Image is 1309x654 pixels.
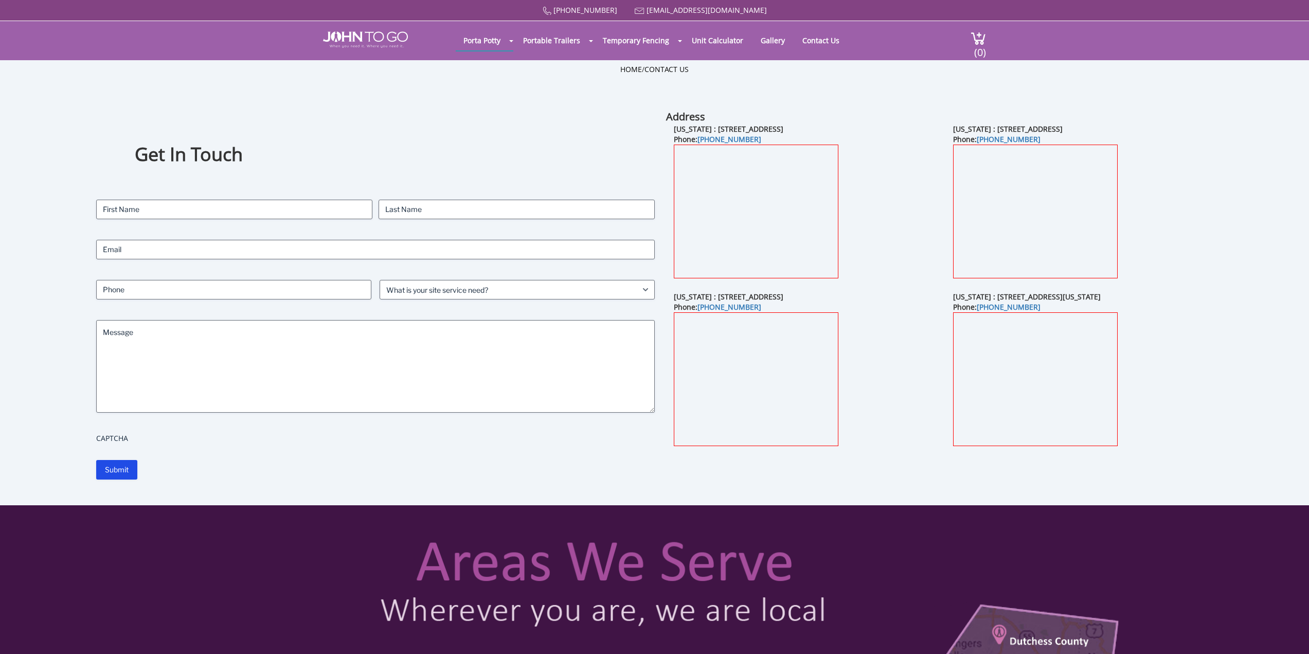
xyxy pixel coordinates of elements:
b: Phone: [674,134,761,144]
a: Temporary Fencing [595,30,677,50]
a: [PHONE_NUMBER] [697,302,761,312]
b: [US_STATE] : [STREET_ADDRESS][US_STATE] [953,292,1101,302]
input: Last Name [379,200,655,219]
a: [EMAIL_ADDRESS][DOMAIN_NAME] [647,5,767,15]
a: Contact Us [795,30,847,50]
b: [US_STATE] : [STREET_ADDRESS] [953,124,1063,134]
a: Portable Trailers [515,30,588,50]
b: Phone: [953,302,1041,312]
input: Phone [96,280,371,299]
a: [PHONE_NUMBER] [697,134,761,144]
ul: / [620,64,689,75]
a: Contact Us [644,64,689,74]
b: [US_STATE] : [STREET_ADDRESS] [674,292,783,302]
h1: Get In Touch [135,142,616,167]
b: Phone: [953,134,1041,144]
b: [US_STATE] : [STREET_ADDRESS] [674,124,783,134]
input: Email [96,240,654,259]
img: cart a [971,31,986,45]
a: [PHONE_NUMBER] [553,5,617,15]
label: CAPTCHA [96,433,654,444]
img: JOHN to go [323,31,408,48]
a: Porta Potty [456,30,508,50]
img: Call [543,7,551,15]
a: Home [620,64,642,74]
input: Submit [96,460,137,480]
b: Address [666,110,705,123]
input: First Name [96,200,372,219]
a: [PHONE_NUMBER] [977,134,1041,144]
a: Unit Calculator [684,30,751,50]
a: Gallery [753,30,793,50]
a: [PHONE_NUMBER] [977,302,1041,312]
b: Phone: [674,302,761,312]
img: Mail [635,8,644,14]
span: (0) [974,37,986,59]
